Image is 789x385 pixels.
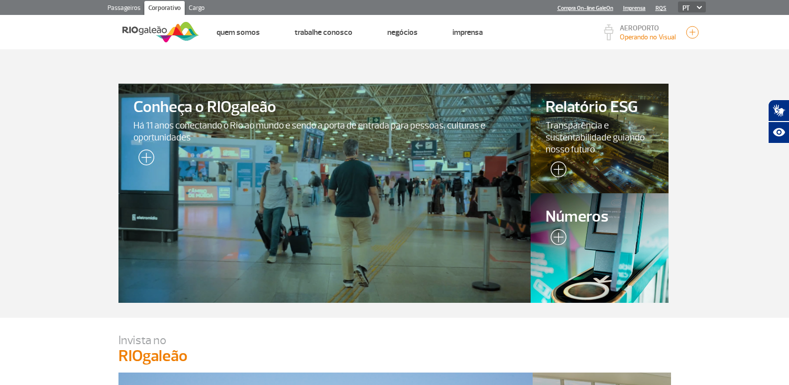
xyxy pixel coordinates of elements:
a: Negócios [387,27,418,37]
a: Imprensa [623,5,646,11]
a: Corporativo [144,1,185,17]
a: Relatório ESGTransparência e sustentabilidade guiando nosso futuro [531,84,668,193]
a: Quem Somos [217,27,260,37]
a: Números [531,193,668,303]
p: RIOgaleão [118,348,671,365]
span: Relatório ESG [546,99,653,116]
div: Plugin de acessibilidade da Hand Talk. [768,100,789,143]
img: leia-mais [546,161,566,181]
a: Compra On-line GaleOn [558,5,613,11]
img: leia-mais [546,229,566,249]
button: Abrir tradutor de língua de sinais. [768,100,789,122]
a: Imprensa [452,27,483,37]
p: Invista no [118,333,671,348]
span: Há 11 anos conectando o Rio ao mundo e sendo a porta de entrada para pessoas, culturas e oportuni... [133,120,516,143]
a: RQS [656,5,667,11]
a: Cargo [185,1,209,17]
a: Trabalhe Conosco [295,27,352,37]
img: leia-mais [133,149,154,169]
a: Conheça o RIOgaleãoHá 11 anos conectando o Rio ao mundo e sendo a porta de entrada para pessoas, ... [118,84,531,303]
p: AEROPORTO [620,25,676,32]
button: Abrir recursos assistivos. [768,122,789,143]
span: Transparência e sustentabilidade guiando nosso futuro [546,120,653,155]
span: Conheça o RIOgaleão [133,99,516,116]
a: Passageiros [104,1,144,17]
p: Visibilidade de 10000m [620,32,676,42]
span: Números [546,208,653,226]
